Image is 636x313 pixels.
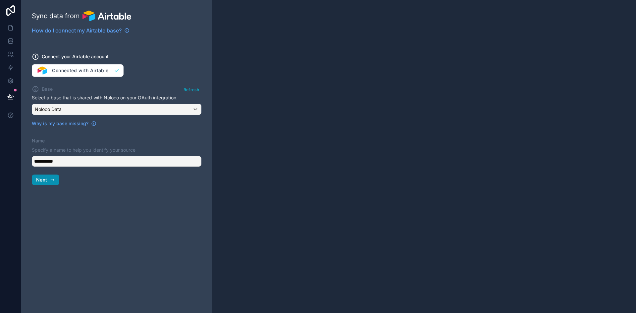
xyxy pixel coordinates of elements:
button: Refresh [181,85,201,94]
span: Base [42,86,53,92]
p: Specify a name to help you identify your source [32,147,201,153]
p: Select a base that is shared with Noloco on your OAuth integration. [32,94,201,101]
span: Connect your Airtable account [42,53,109,60]
span: Why is my base missing? [32,120,88,127]
span: Sync data from [32,11,80,21]
span: Next [36,177,47,183]
button: Next [32,175,59,185]
img: Airtable logo [82,11,131,21]
span: Noloco Data [35,106,62,113]
span: How do I connect my Airtable base? [32,26,122,34]
a: Why is my base missing? [32,120,96,127]
a: How do I connect my Airtable base? [32,26,130,34]
label: Name [32,137,45,144]
button: Noloco Data [32,104,201,115]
